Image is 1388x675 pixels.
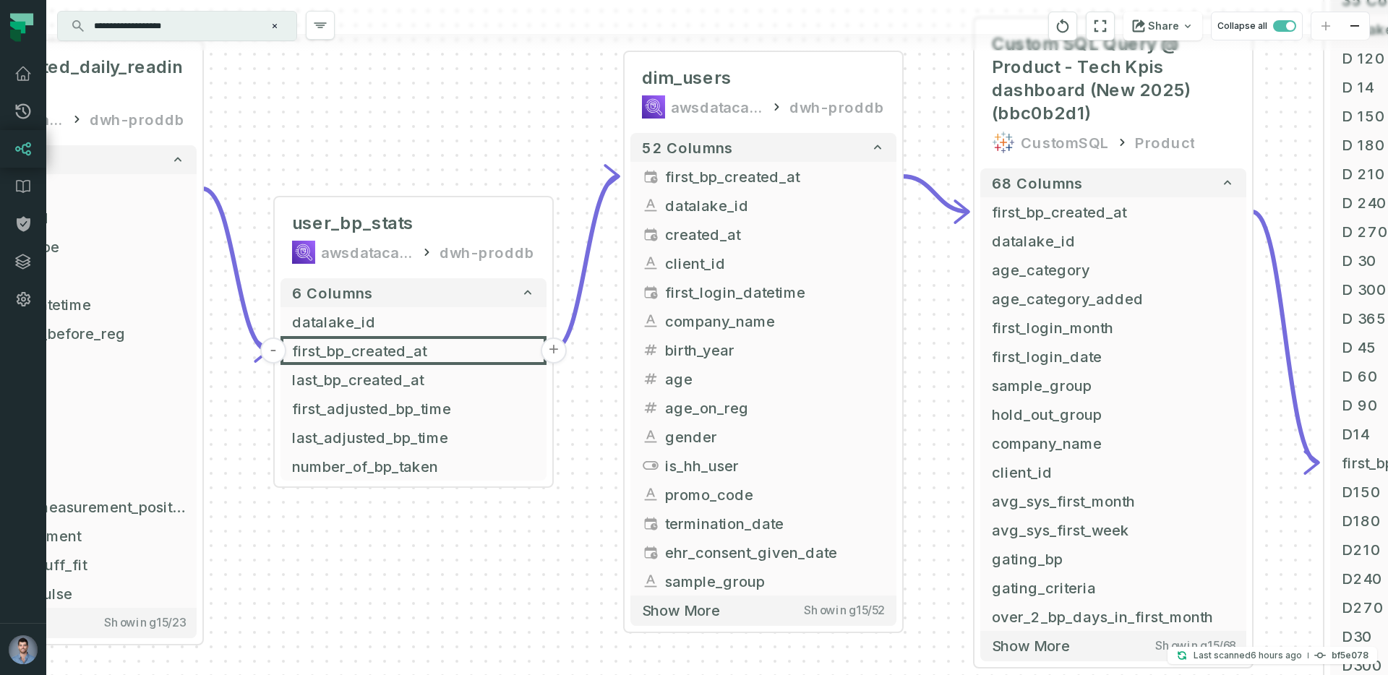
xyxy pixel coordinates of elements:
span: first_login_date [992,345,1235,367]
span: gating_criteria [992,577,1235,598]
g: Edge from 4ccc47a852df2adcd5602697df92b7fe to abc67d32d829f5128e14f8bf2162e2a1 [902,176,969,212]
span: string [642,197,659,214]
span: is_hh_user [665,455,885,476]
button: last_adjusted_bp_time [280,423,547,452]
span: number_of_bp_taken [292,455,535,477]
relative-time: Oct 8, 2025, 4:17 AM GMT+3 [1251,650,1302,661]
button: age_on_reg [630,393,896,422]
span: first_bp_created_at [292,340,535,361]
button: birth_year [630,335,896,364]
button: datalake_id [980,226,1246,255]
span: hold_out_group [992,403,1235,425]
button: first_adjusted_bp_time [280,394,547,423]
div: Product [1135,131,1194,154]
button: Show moreShowing15/68 [980,631,1246,661]
button: gating_criteria [980,573,1246,602]
button: first_bp_created_at [630,162,896,191]
div: dwh-proddb [90,108,185,131]
span: birth_year [665,339,885,361]
button: number_of_bp_taken [280,452,547,481]
span: age [665,368,885,390]
button: - [260,337,286,364]
span: avg_sys_first_week [992,519,1235,541]
button: created_at [630,220,896,249]
button: client_id [630,249,896,278]
span: client_id [665,252,885,274]
img: avatar of Ori Machlis [9,635,38,664]
button: zoom out [1340,12,1369,40]
button: datalake_id [280,307,547,336]
span: last_bp_created_at [292,369,535,390]
button: age [630,364,896,393]
span: last_adjusted_bp_time [292,426,535,448]
button: + [541,337,567,364]
button: sample_group [980,371,1246,400]
button: Share [1123,12,1202,40]
span: integer [642,370,659,387]
span: date [642,543,659,561]
span: company_name [665,310,885,332]
span: user_bp_stats [292,212,414,235]
button: Clear search query [267,19,282,33]
span: dim_users [642,66,732,90]
span: ehr_consent_given_date [665,541,885,563]
span: string [642,312,659,330]
span: string [642,486,659,503]
button: ehr_consent_given_date [630,538,896,567]
button: age_category [980,255,1246,284]
g: Edge from a7e1c72a15be9e01b90a99a20d29a87f to 4ccc47a852df2adcd5602697df92b7fe [552,176,619,351]
span: company_name [992,432,1235,454]
span: string [642,254,659,272]
button: sample_group [630,567,896,596]
span: sample_group [992,374,1235,396]
button: is_hh_user [630,451,896,480]
span: Show more [642,601,720,619]
span: Showing 15 / 23 [104,616,185,630]
span: datalake_id [292,311,535,332]
span: integer [642,341,659,358]
span: first_adjusted_bp_time [292,397,535,419]
span: created_at [665,223,885,245]
button: over_2_bp_days_in_first_month [980,602,1246,631]
span: avg_sys_first_month [992,490,1235,512]
g: Edge from cc936e954d2fb5a7d3396449e67dd1f6 to a7e1c72a15be9e01b90a99a20d29a87f [202,189,269,351]
button: first_login_datetime [630,278,896,306]
button: avg_sys_first_week [980,515,1246,544]
span: integer [642,399,659,416]
span: age_category_added [992,288,1235,309]
span: 68 columns [992,174,1083,192]
button: gating_bp [980,544,1246,573]
span: Showing 15 / 52 [804,603,885,618]
button: last_bp_created_at [280,365,547,394]
button: promo_code [630,480,896,509]
g: Edge from abc67d32d829f5128e14f8bf2162e2a1 to ae48faf19f5dc931bd5297bb94b19e6d [1252,212,1319,463]
span: age_category [992,259,1235,280]
span: boolean [642,457,659,474]
h4: bf5e078 [1332,651,1368,660]
span: timestamp [642,168,659,185]
button: Collapse all [1211,12,1303,40]
span: Showing 15 / 68 [1155,639,1235,653]
span: gender [665,426,885,447]
span: 52 columns [642,139,733,156]
button: first_login_date [980,342,1246,371]
button: Last scanned[DATE] 4:17:30 AMbf5e078 [1168,647,1377,664]
button: datalake_id [630,191,896,220]
button: first_login_month [980,313,1246,342]
span: over_2_bp_days_in_first_month [992,606,1235,627]
span: gating_bp [992,548,1235,569]
span: timestamp [642,283,659,301]
span: first_login_datetime [665,281,885,303]
p: Last scanned [1194,648,1302,663]
span: first_bp_created_at [665,165,885,187]
span: client_id [992,461,1235,483]
div: dwh-proddb [440,241,535,264]
span: string [642,572,659,590]
span: datalake_id [665,194,885,216]
button: client_id [980,457,1246,486]
button: company_name [630,306,896,335]
div: CustomSQL [1021,131,1109,154]
button: first_bp_created_at [980,197,1246,226]
span: datalake_id [992,230,1235,251]
div: dwh-proddb [789,95,885,119]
